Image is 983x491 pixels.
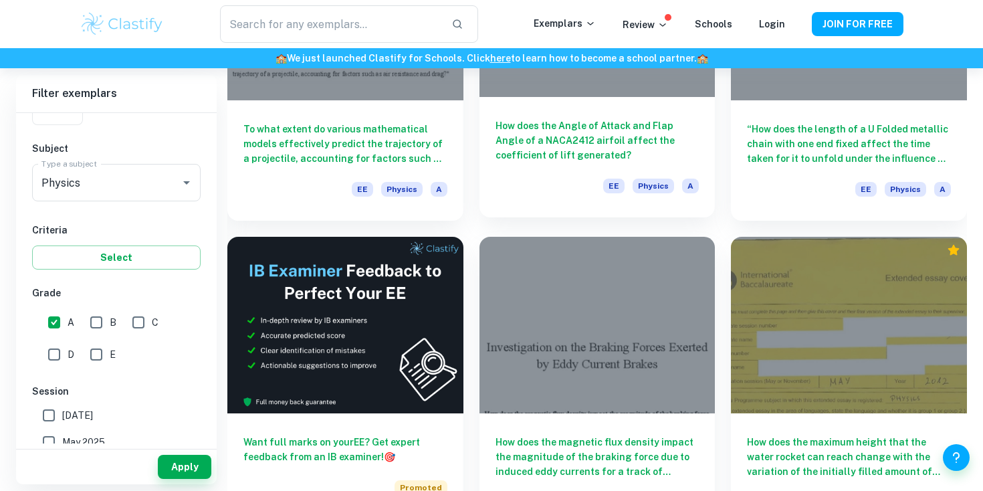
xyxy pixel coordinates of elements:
[32,286,201,300] h6: Grade
[384,452,395,462] span: 🎯
[431,182,447,197] span: A
[534,16,596,31] p: Exemplars
[682,179,699,193] span: A
[276,53,287,64] span: 🏫
[3,51,980,66] h6: We just launched Clastify for Schools. Click to learn how to become a school partner.
[603,179,625,193] span: EE
[943,444,970,471] button: Help and Feedback
[177,173,196,192] button: Open
[855,182,877,197] span: EE
[812,12,903,36] button: JOIN FOR FREE
[381,182,423,197] span: Physics
[62,435,105,450] span: May 2025
[32,141,201,156] h6: Subject
[496,435,699,479] h6: How does the magnetic flux density impact the magnitude of the braking force due to induced eddy ...
[80,11,165,37] img: Clastify logo
[227,237,463,413] img: Thumbnail
[16,75,217,112] h6: Filter exemplars
[32,384,201,399] h6: Session
[697,53,708,64] span: 🏫
[747,122,951,166] h6: “How does the length of a U Folded metallic chain with one end fixed affect the time taken for it...
[32,246,201,270] button: Select
[110,315,116,330] span: B
[490,53,511,64] a: here
[220,5,441,43] input: Search for any exemplars...
[934,182,951,197] span: A
[885,182,926,197] span: Physics
[158,455,211,479] button: Apply
[496,118,699,163] h6: How does the Angle of Attack and Flap Angle of a NACA2412 airfoil affect the coefficient of lift ...
[32,223,201,237] h6: Criteria
[68,347,74,362] span: D
[633,179,674,193] span: Physics
[695,19,732,29] a: Schools
[110,347,116,362] span: E
[747,435,951,479] h6: How does the maximum height that the water rocket can reach change with the variation of the init...
[352,182,373,197] span: EE
[152,315,158,330] span: C
[759,19,785,29] a: Login
[68,315,74,330] span: A
[243,435,447,464] h6: Want full marks on your EE ? Get expert feedback from an IB examiner!
[947,243,960,257] div: Premium
[243,122,447,166] h6: To what extent do various mathematical models effectively predict the trajectory of a projectile,...
[623,17,668,32] p: Review
[41,158,97,169] label: Type a subject
[62,408,93,423] span: [DATE]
